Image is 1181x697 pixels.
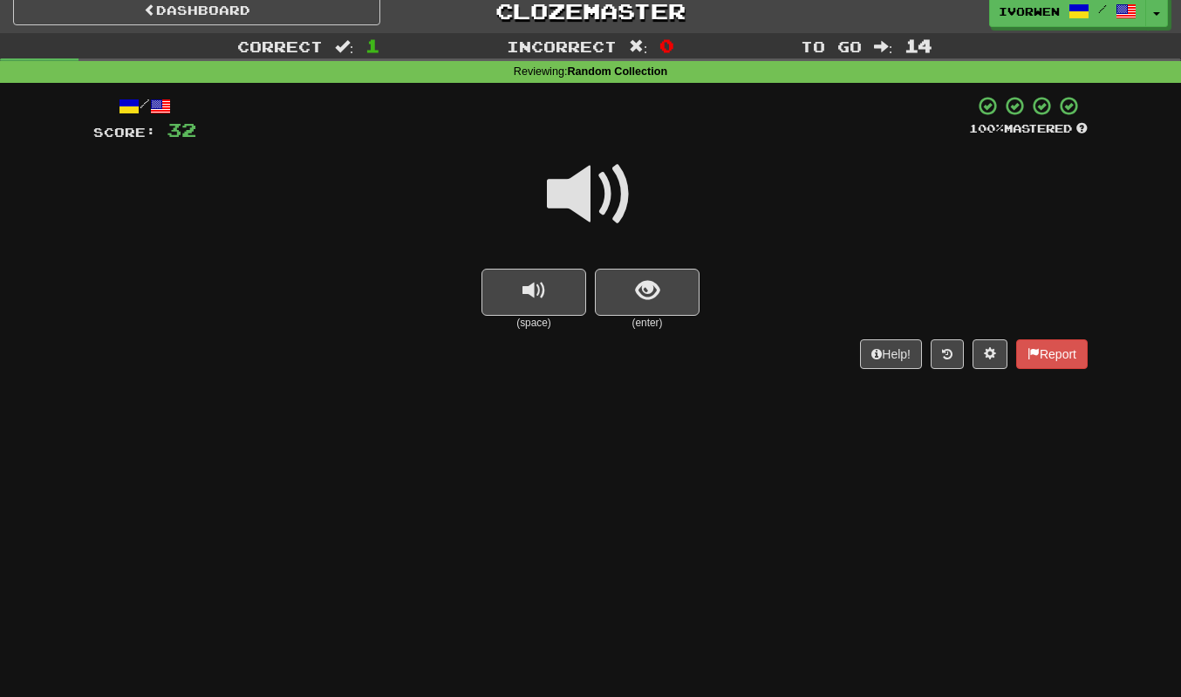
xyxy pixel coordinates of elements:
[237,38,323,55] span: Correct
[659,35,674,56] span: 0
[93,95,196,117] div: /
[905,35,932,56] span: 14
[1016,339,1088,369] button: Report
[93,125,156,140] span: Score:
[999,3,1060,19] span: ivorwen
[595,316,700,331] small: (enter)
[595,269,700,316] button: show sentence
[931,339,964,369] button: Round history (alt+y)
[481,269,586,316] button: replay audio
[481,316,586,331] small: (space)
[507,38,617,55] span: Incorrect
[969,121,1004,135] span: 100 %
[1098,3,1107,15] span: /
[860,339,922,369] button: Help!
[167,119,196,140] span: 32
[969,121,1088,137] div: Mastered
[801,38,862,55] span: To go
[629,39,648,54] span: :
[335,39,354,54] span: :
[365,35,380,56] span: 1
[874,39,893,54] span: :
[567,65,667,78] strong: Random Collection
